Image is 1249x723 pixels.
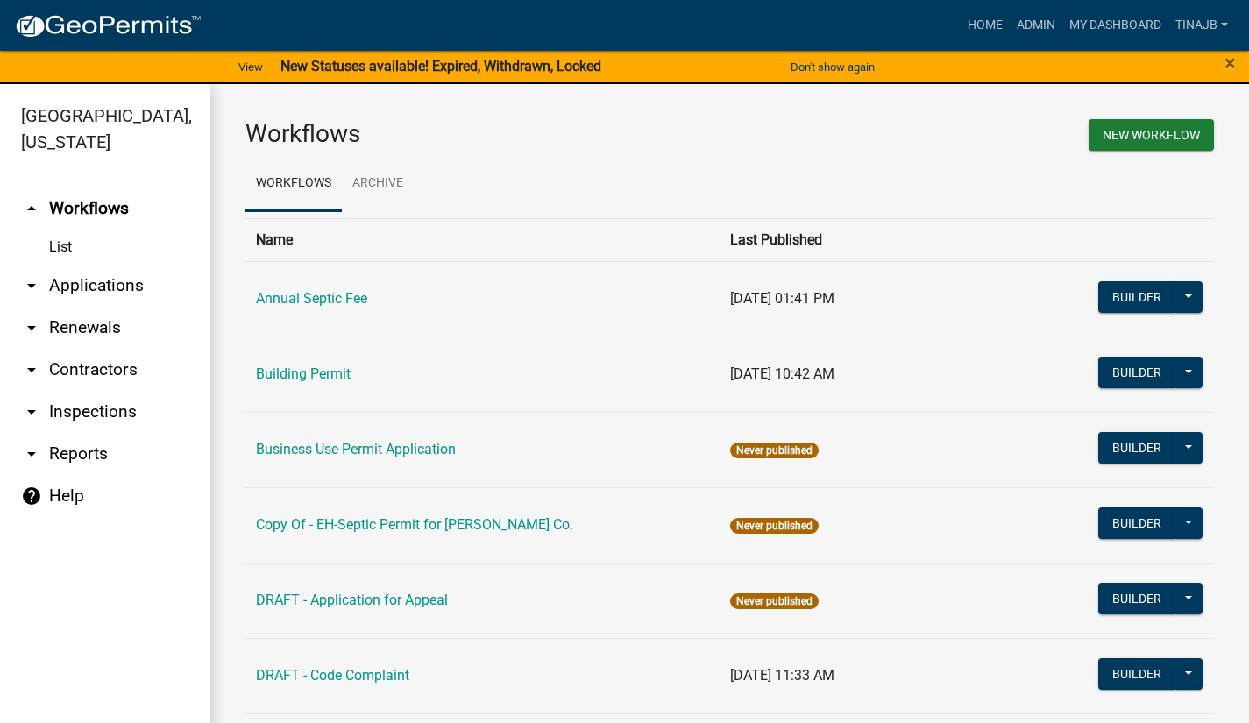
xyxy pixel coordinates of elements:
[21,317,42,338] i: arrow_drop_down
[1098,658,1175,690] button: Builder
[1168,9,1235,42] a: Tinajb
[256,290,367,307] a: Annual Septic Fee
[730,365,834,382] span: [DATE] 10:42 AM
[231,53,270,82] a: View
[256,441,456,457] a: Business Use Permit Application
[730,290,834,307] span: [DATE] 01:41 PM
[245,156,342,212] a: Workflows
[730,443,819,458] span: Never published
[280,58,601,74] strong: New Statuses available! Expired, Withdrawn, Locked
[21,486,42,507] i: help
[720,218,1036,261] th: Last Published
[21,359,42,380] i: arrow_drop_down
[21,443,42,464] i: arrow_drop_down
[1098,583,1175,614] button: Builder
[245,218,720,261] th: Name
[1224,53,1236,74] button: Close
[1010,9,1062,42] a: Admin
[730,667,834,684] span: [DATE] 11:33 AM
[256,365,351,382] a: Building Permit
[21,401,42,422] i: arrow_drop_down
[1224,51,1236,75] span: ×
[1098,281,1175,313] button: Builder
[245,119,717,149] h3: Workflows
[342,156,414,212] a: Archive
[1089,119,1214,151] button: New Workflow
[1098,357,1175,388] button: Builder
[256,592,448,608] a: DRAFT - Application for Appeal
[730,518,819,534] span: Never published
[256,516,573,533] a: Copy Of - EH-Septic Permit for [PERSON_NAME] Co.
[256,667,409,684] a: DRAFT - Code Complaint
[730,593,819,609] span: Never published
[961,9,1010,42] a: Home
[1098,507,1175,539] button: Builder
[1098,432,1175,464] button: Builder
[21,275,42,296] i: arrow_drop_down
[21,198,42,219] i: arrow_drop_up
[1062,9,1168,42] a: My Dashboard
[784,53,882,82] button: Don't show again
